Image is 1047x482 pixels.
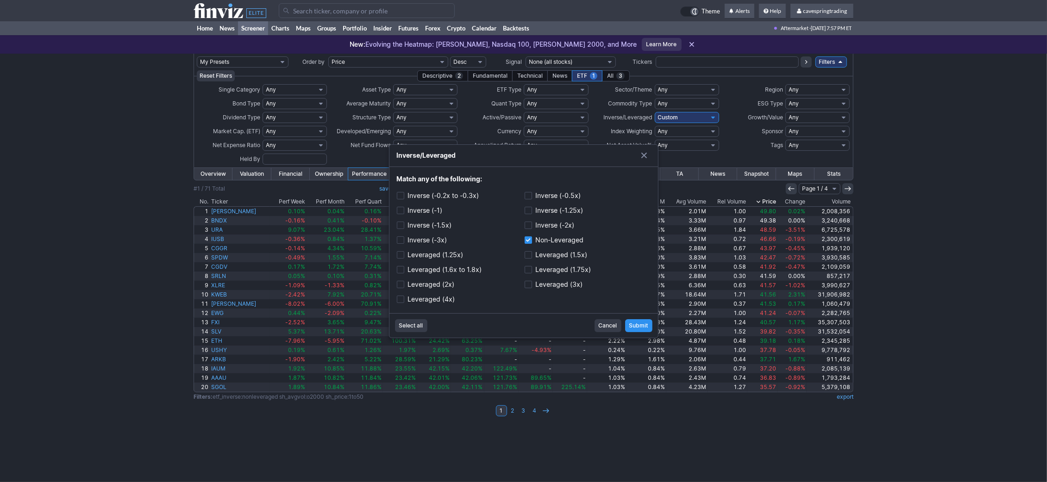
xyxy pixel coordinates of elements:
input: Inverse (-1) [397,207,404,214]
input: Leveraged (3x) [525,281,532,288]
label: Leveraged (1.25x) [397,248,523,261]
input: Leveraged (1.6x to 1.8x) [397,266,404,273]
span: Select all [399,321,423,330]
label: Inverse (-0.2x to -0.3x) [397,189,523,202]
input: Leveraged (1.75x) [525,266,532,273]
label: Inverse (-1.5x) [397,219,523,232]
input: Leveraged (1.5x) [525,251,532,259]
label: Leveraged (1.75x) [525,263,651,276]
input: Non-Leveraged [525,236,532,244]
label: Inverse (-3x) [397,234,523,247]
input: Leveraged (2x) [397,281,404,288]
input: Leveraged (1.25x) [397,251,404,259]
label: Leveraged (1.5x) [525,248,651,261]
label: Inverse (-0.5x) [525,189,651,202]
label: Leveraged (3x) [525,278,651,291]
button: Cancel [595,319,621,332]
button: Select all [395,319,427,332]
input: Inverse (-0.5x) [525,192,532,199]
input: Inverse (-1.25x) [525,207,532,214]
label: Leveraged (4x) [397,293,523,306]
label: Leveraged (2x) [397,278,523,291]
h5: Match any of the following: [397,174,651,184]
span: Cancel [599,321,617,330]
input: Inverse (-3x) [397,236,404,244]
button: Submit [625,319,652,332]
label: Inverse (-2x) [525,219,651,232]
h4: Inverse/Leveraged [397,151,456,160]
input: Inverse (-2x) [525,222,532,229]
input: Inverse (-1.5x) [397,222,404,229]
span: Submit [629,321,648,330]
input: Inverse (-0.2x to -0.3x) [397,192,404,199]
label: Inverse (-1.25x) [525,204,651,217]
label: Inverse (-1) [397,204,523,217]
label: Leveraged (1.6x to 1.8x) [397,263,523,276]
label: Non-Leveraged [525,234,651,247]
input: Leveraged (4x) [397,296,404,303]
